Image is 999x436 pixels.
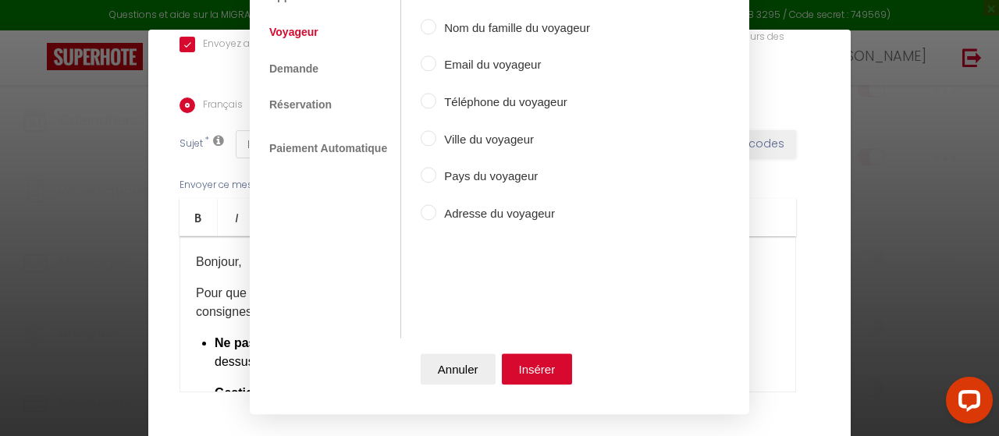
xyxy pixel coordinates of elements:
iframe: LiveChat chat widget [933,370,999,436]
label: Email du voyageur [436,56,590,75]
label: Téléphone du voyageur [436,93,590,112]
button: Insérer [502,353,573,385]
button: Annuler [421,353,496,385]
a: Voyageur [261,19,326,47]
label: Ville du voyageur [436,130,590,149]
a: Paiement Automatique [261,135,395,163]
a: Réservation [261,90,340,119]
label: Adresse du voyageur [436,204,590,223]
label: Nom du famille du voyageur [436,19,590,37]
a: Demande [261,55,326,83]
label: Pays du voyageur [436,168,590,186]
